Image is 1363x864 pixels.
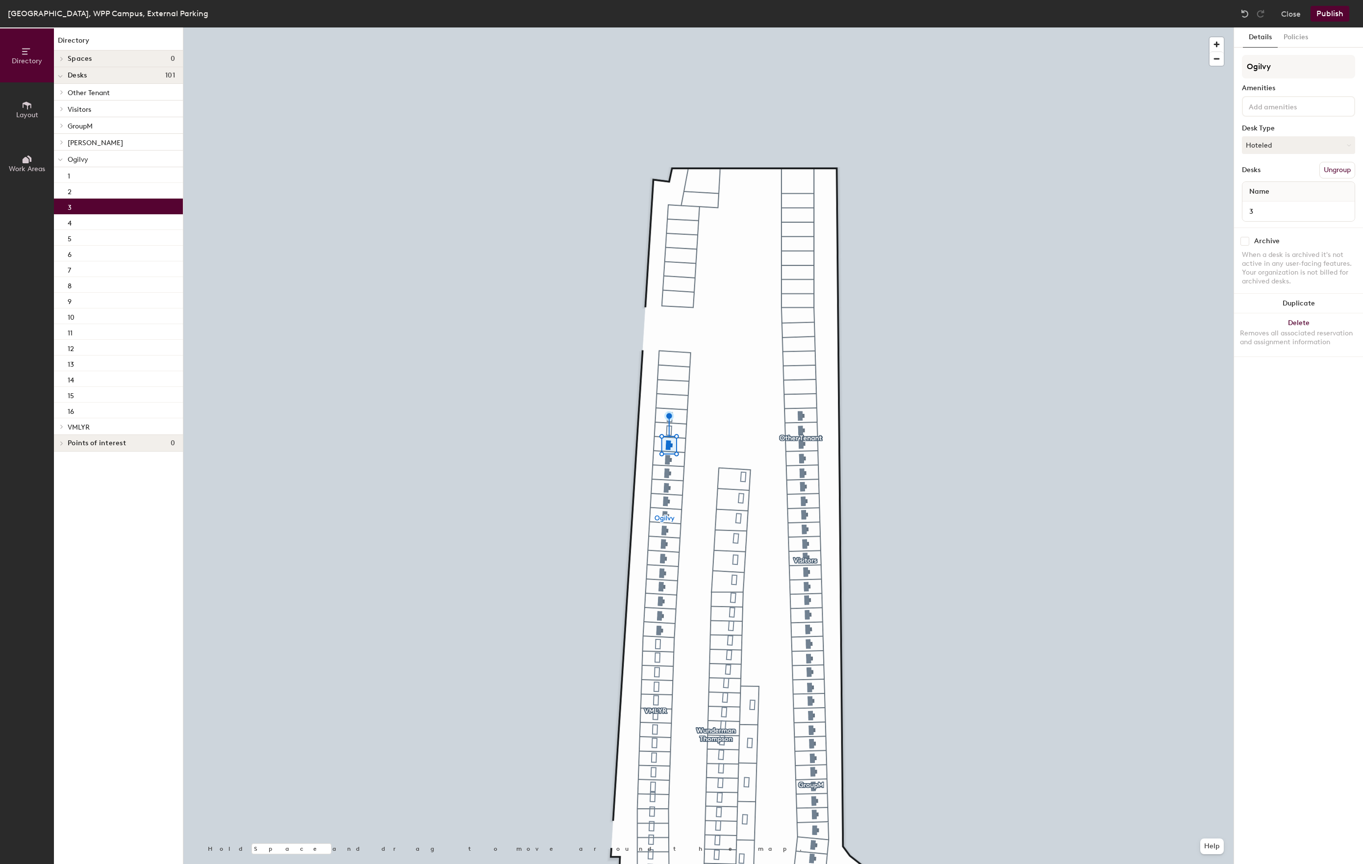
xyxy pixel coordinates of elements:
[171,439,175,447] span: 0
[1311,6,1349,22] button: Publish
[68,342,74,353] p: 12
[1240,9,1250,19] img: Undo
[1244,183,1274,201] span: Name
[68,55,92,63] span: Spaces
[68,169,70,180] p: 1
[1243,27,1278,48] button: Details
[68,248,72,259] p: 6
[68,201,72,212] p: 3
[12,57,42,65] span: Directory
[68,72,87,79] span: Desks
[68,310,75,322] p: 10
[68,405,74,416] p: 16
[1281,6,1301,22] button: Close
[68,279,72,290] p: 8
[68,389,74,400] p: 15
[1242,251,1355,286] div: When a desk is archived it's not active in any user-facing features. Your organization is not bil...
[171,55,175,63] span: 0
[1254,237,1280,245] div: Archive
[68,89,110,97] span: Other Tenant
[68,357,74,369] p: 13
[1240,329,1357,347] div: Removes all associated reservation and assignment information
[8,7,208,20] div: [GEOGRAPHIC_DATA], WPP Campus, External Parking
[68,185,72,196] p: 2
[68,439,126,447] span: Points of interest
[1319,162,1355,178] button: Ungroup
[1247,100,1335,112] input: Add amenities
[68,139,123,147] span: [PERSON_NAME]
[1242,136,1355,154] button: Hoteled
[68,263,71,275] p: 7
[1242,166,1261,174] div: Desks
[16,111,38,119] span: Layout
[68,232,72,243] p: 5
[68,423,90,432] span: VMLYR
[68,373,74,384] p: 14
[1234,313,1363,356] button: DeleteRemoves all associated reservation and assignment information
[1256,9,1265,19] img: Redo
[1200,839,1224,854] button: Help
[1234,294,1363,313] button: Duplicate
[68,216,72,228] p: 4
[1242,84,1355,92] div: Amenities
[9,165,45,173] span: Work Areas
[1242,125,1355,132] div: Desk Type
[1244,204,1353,218] input: Unnamed desk
[1278,27,1314,48] button: Policies
[68,155,88,164] span: Ogilvy
[165,72,175,79] span: 101
[68,122,93,130] span: GroupM
[68,105,91,114] span: Visitors
[68,326,73,337] p: 11
[68,295,72,306] p: 9
[54,35,183,51] h1: Directory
